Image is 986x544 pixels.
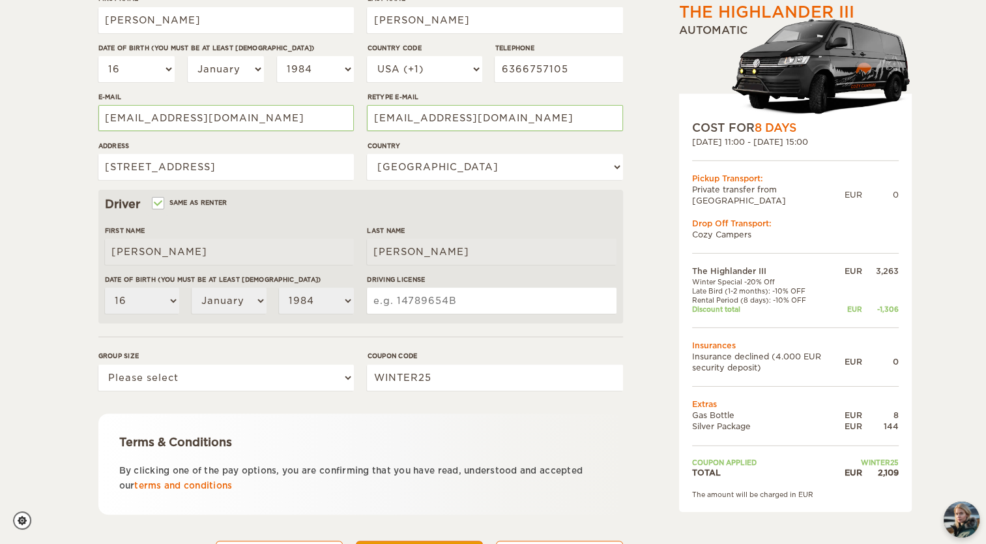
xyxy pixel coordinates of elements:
td: Winter Special -20% Off [692,277,845,286]
label: First Name [105,226,354,235]
input: e.g. 1 234 567 890 [495,56,622,82]
div: EUR [845,356,862,367]
div: Automatic [679,23,912,120]
td: Rental Period (8 days): -10% OFF [692,295,845,305]
label: Coupon code [367,351,622,361]
td: Coupon applied [692,457,845,466]
button: chat-button [944,502,979,537]
label: Last Name [367,226,616,235]
label: Date of birth (You must be at least [DEMOGRAPHIC_DATA]) [105,275,354,284]
td: Private transfer from [GEOGRAPHIC_DATA] [692,184,845,206]
td: Gas Bottle [692,410,845,421]
label: Retype E-mail [367,92,622,102]
input: e.g. William [105,239,354,265]
input: e.g. example@example.com [367,105,622,131]
div: Drop Off Transport: [692,218,899,229]
label: Country Code [367,43,482,53]
label: E-mail [98,92,354,102]
td: Late Bird (1-2 months): -10% OFF [692,286,845,295]
td: TOTAL [692,467,845,478]
div: COST FOR [692,120,899,136]
img: stor-langur-4.png [731,12,912,120]
div: Terms & Conditions [119,434,602,450]
label: Country [367,141,622,151]
td: Extras [692,399,899,410]
input: e.g. William [98,7,354,33]
td: Silver Package [692,421,845,432]
div: EUR [845,305,862,314]
td: Insurances [692,339,899,350]
div: 0 [862,189,899,200]
td: The Highlander III [692,265,845,277]
div: The Highlander III [679,1,854,23]
input: e.g. Smith [367,7,622,33]
img: Freyja at Cozy Campers [944,502,979,537]
div: The amount will be charged in EUR [692,490,899,499]
td: Cozy Campers [692,229,899,240]
div: EUR [845,410,862,421]
a: Cookie settings [13,511,40,530]
div: [DATE] 11:00 - [DATE] 15:00 [692,136,899,147]
input: e.g. Street, City, Zip Code [98,154,354,180]
div: EUR [845,189,862,200]
div: Pickup Transport: [692,173,899,184]
div: 8 [862,410,899,421]
input: e.g. 14789654B [367,288,616,314]
div: -1,306 [862,305,899,314]
div: EUR [845,467,862,478]
td: WINTER25 [845,457,899,466]
div: EUR [845,265,862,277]
div: Driver [105,196,616,212]
p: By clicking one of the pay options, you are confirming that you have read, understood and accepte... [119,463,602,494]
label: Group size [98,351,354,361]
label: Address [98,141,354,151]
input: e.g. Smith [367,239,616,265]
div: 144 [862,421,899,432]
input: Same as renter [153,200,162,209]
div: EUR [845,421,862,432]
input: e.g. example@example.com [98,105,354,131]
span: 8 Days [755,121,796,134]
label: Same as renter [153,196,227,209]
label: Telephone [495,43,622,53]
label: Driving License [367,275,616,284]
td: Discount total [692,305,845,314]
a: terms and conditions [134,481,232,491]
label: Date of birth (You must be at least [DEMOGRAPHIC_DATA]) [98,43,354,53]
div: 3,263 [862,265,899,277]
div: 2,109 [862,467,899,478]
div: 0 [862,356,899,367]
td: Insurance declined (4.000 EUR security deposit) [692,351,845,373]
